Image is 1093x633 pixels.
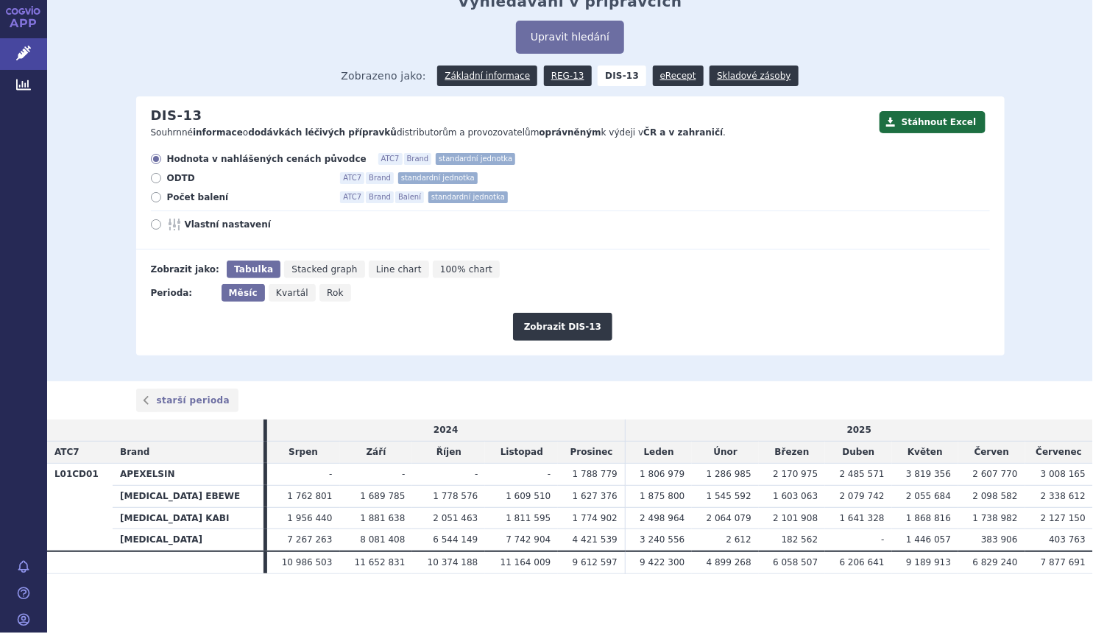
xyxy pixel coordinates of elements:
[47,463,113,551] th: L01CD01
[167,172,329,184] span: ODTD
[193,127,243,138] strong: informace
[973,491,1018,501] span: 2 098 582
[973,469,1018,479] span: 2 607 770
[880,111,986,133] button: Stáhnout Excel
[1049,534,1086,545] span: 403 763
[360,491,405,501] span: 1 689 785
[54,447,79,457] span: ATC7
[640,469,685,479] span: 1 806 979
[267,442,340,464] td: Srpen
[707,513,751,523] span: 2 064 079
[573,513,618,523] span: 1 774 902
[355,557,406,567] span: 11 652 831
[516,21,624,54] button: Upravit hledání
[340,191,364,203] span: ATC7
[287,513,332,523] span: 1 956 440
[506,534,551,545] span: 7 742 904
[185,219,347,230] span: Vlastní nastavení
[506,491,551,501] span: 1 609 510
[625,442,692,464] td: Leden
[428,191,508,203] span: standardní jednotka
[234,264,273,275] span: Tabulka
[276,288,308,298] span: Kvartál
[340,172,364,184] span: ATC7
[558,442,625,464] td: Prosinec
[640,534,685,545] span: 3 240 556
[906,491,951,501] span: 2 055 684
[485,442,558,464] td: Listopad
[167,191,329,203] span: Počet balení
[120,447,149,457] span: Brand
[287,534,332,545] span: 7 267 263
[513,313,612,341] button: Zobrazit DIS-13
[475,469,478,479] span: -
[759,442,825,464] td: Březen
[773,557,818,567] span: 6 058 507
[402,469,405,479] span: -
[906,513,951,523] span: 1 868 816
[653,66,704,86] a: eRecept
[1041,557,1086,567] span: 7 877 691
[1025,442,1093,464] td: Červenec
[376,264,422,275] span: Line chart
[366,191,394,203] span: Brand
[267,420,626,441] td: 2024
[167,153,367,165] span: Hodnota v nahlášených cenách původce
[1041,513,1086,523] span: 2 127 150
[428,557,478,567] span: 10 374 188
[113,485,263,507] th: [MEDICAL_DATA] EBEWE
[1041,469,1086,479] span: 3 008 165
[433,534,478,545] span: 6 544 149
[692,442,758,464] td: Únor
[773,491,818,501] span: 1 603 063
[437,66,537,86] a: Základní informace
[573,534,618,545] span: 4 421 539
[548,469,551,479] span: -
[573,491,618,501] span: 1 627 376
[440,264,492,275] span: 100% chart
[573,469,618,479] span: 1 788 779
[840,469,885,479] span: 2 485 571
[433,513,478,523] span: 2 051 463
[436,153,515,165] span: standardní jednotka
[973,557,1018,567] span: 6 829 240
[981,534,1018,545] span: 383 906
[643,127,723,138] strong: ČR a v zahraničí
[544,66,592,86] a: REG-13
[500,557,551,567] span: 11 164 009
[329,469,332,479] span: -
[412,442,485,464] td: Říjen
[151,107,202,124] h2: DIS-13
[840,491,885,501] span: 2 079 742
[573,557,618,567] span: 9 612 597
[726,534,751,545] span: 2 612
[113,507,263,529] th: [MEDICAL_DATA] KABI
[248,127,397,138] strong: dodávkách léčivých přípravků
[151,127,872,139] p: Souhrnné o distributorům a provozovatelům k výdeji v .
[404,153,432,165] span: Brand
[958,442,1025,464] td: Červen
[881,534,884,545] span: -
[506,513,551,523] span: 1 811 595
[360,513,405,523] span: 1 881 638
[906,469,951,479] span: 3 819 356
[291,264,357,275] span: Stacked graph
[892,442,958,464] td: Květen
[398,172,478,184] span: standardní jednotka
[906,534,951,545] span: 1 446 057
[282,557,333,567] span: 10 986 503
[707,469,751,479] span: 1 286 985
[341,66,426,86] span: Zobrazeno jako:
[598,66,646,86] strong: DIS-13
[229,288,258,298] span: Měsíc
[782,534,818,545] span: 182 562
[710,66,798,86] a: Skladové zásoby
[1041,491,1086,501] span: 2 338 612
[113,463,263,485] th: APEXELSIN
[840,513,885,523] span: 1 641 328
[906,557,951,567] span: 9 189 913
[360,534,405,545] span: 8 081 408
[151,284,214,302] div: Perioda:
[707,491,751,501] span: 1 545 592
[340,442,413,464] td: Září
